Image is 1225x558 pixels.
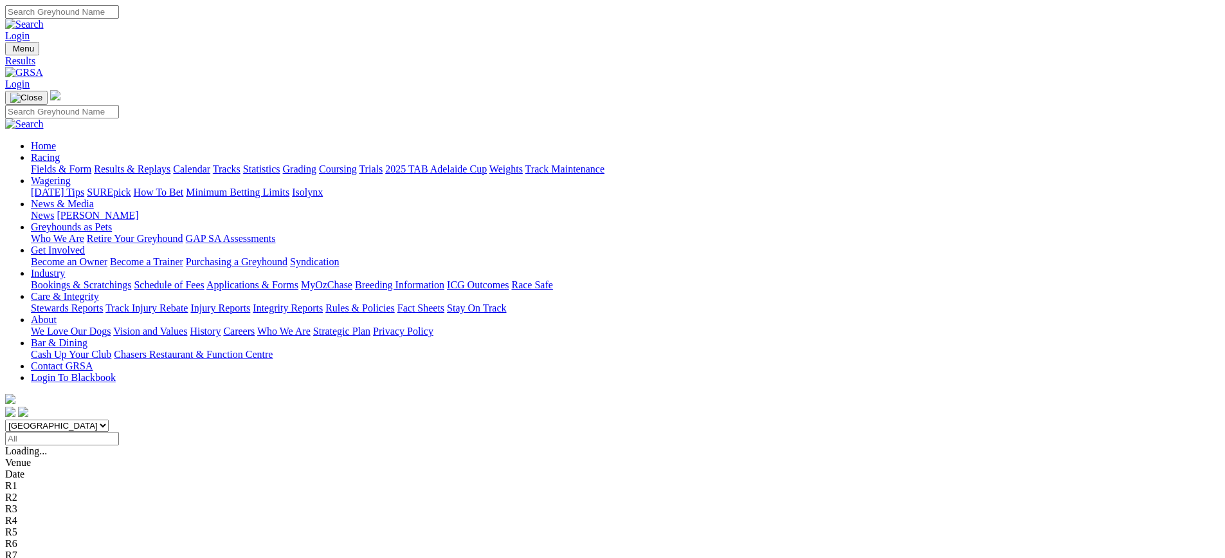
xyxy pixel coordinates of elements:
[213,163,240,174] a: Tracks
[5,515,1220,526] div: R4
[114,349,273,360] a: Chasers Restaurant & Function Centre
[373,326,433,337] a: Privacy Policy
[5,503,1220,515] div: R3
[31,175,71,186] a: Wagering
[257,326,311,337] a: Who We Are
[110,256,183,267] a: Become a Trainer
[447,279,509,290] a: ICG Outcomes
[31,372,116,383] a: Login To Blackbook
[105,302,188,313] a: Track Injury Rebate
[31,360,93,371] a: Contact GRSA
[5,67,43,79] img: GRSA
[31,210,54,221] a: News
[13,44,34,53] span: Menu
[5,526,1220,538] div: R5
[31,233,84,244] a: Who We Are
[10,93,42,103] img: Close
[113,326,187,337] a: Vision and Values
[5,5,119,19] input: Search
[186,187,289,198] a: Minimum Betting Limits
[57,210,138,221] a: [PERSON_NAME]
[31,326,111,337] a: We Love Our Dogs
[31,163,1220,175] div: Racing
[31,302,1220,314] div: Care & Integrity
[5,394,15,404] img: logo-grsa-white.png
[447,302,506,313] a: Stay On Track
[292,187,323,198] a: Isolynx
[5,432,119,445] input: Select date
[50,90,60,100] img: logo-grsa-white.png
[186,233,276,244] a: GAP SA Assessments
[31,245,85,256] a: Get Involved
[173,163,210,174] a: Calendar
[31,233,1220,245] div: Greyhounds as Pets
[31,291,99,302] a: Care & Integrity
[94,163,170,174] a: Results & Replays
[223,326,255,337] a: Careers
[31,279,131,290] a: Bookings & Scratchings
[5,407,15,417] img: facebook.svg
[31,140,56,151] a: Home
[190,302,250,313] a: Injury Reports
[489,163,523,174] a: Weights
[290,256,339,267] a: Syndication
[325,302,395,313] a: Rules & Policies
[5,538,1220,550] div: R6
[206,279,298,290] a: Applications & Forms
[5,105,119,118] input: Search
[18,407,28,417] img: twitter.svg
[301,279,352,290] a: MyOzChase
[31,256,1220,268] div: Get Involved
[5,30,30,41] a: Login
[283,163,316,174] a: Grading
[31,302,103,313] a: Stewards Reports
[5,91,48,105] button: Toggle navigation
[5,469,1220,480] div: Date
[31,337,87,348] a: Bar & Dining
[31,326,1220,337] div: About
[31,349,1220,360] div: Bar & Dining
[31,221,112,232] a: Greyhounds as Pets
[525,163,604,174] a: Track Maintenance
[5,118,44,130] img: Search
[5,492,1220,503] div: R2
[31,268,65,279] a: Industry
[5,480,1220,492] div: R1
[134,187,184,198] a: How To Bet
[31,279,1220,291] div: Industry
[355,279,444,290] a: Breeding Information
[190,326,221,337] a: History
[31,152,60,163] a: Racing
[5,445,47,456] span: Loading...
[31,314,57,325] a: About
[186,256,287,267] a: Purchasing a Greyhound
[5,19,44,30] img: Search
[385,163,487,174] a: 2025 TAB Adelaide Cup
[31,210,1220,221] div: News & Media
[31,187,1220,198] div: Wagering
[5,55,1220,67] a: Results
[313,326,370,337] a: Strategic Plan
[511,279,552,290] a: Race Safe
[5,42,39,55] button: Toggle navigation
[31,187,84,198] a: [DATE] Tips
[31,256,107,267] a: Become an Owner
[87,187,131,198] a: SUREpick
[319,163,357,174] a: Coursing
[5,79,30,89] a: Login
[253,302,323,313] a: Integrity Reports
[134,279,204,290] a: Schedule of Fees
[5,457,1220,469] div: Venue
[87,233,183,244] a: Retire Your Greyhound
[243,163,280,174] a: Statistics
[397,302,444,313] a: Fact Sheets
[359,163,383,174] a: Trials
[31,163,91,174] a: Fields & Form
[31,198,94,209] a: News & Media
[31,349,111,360] a: Cash Up Your Club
